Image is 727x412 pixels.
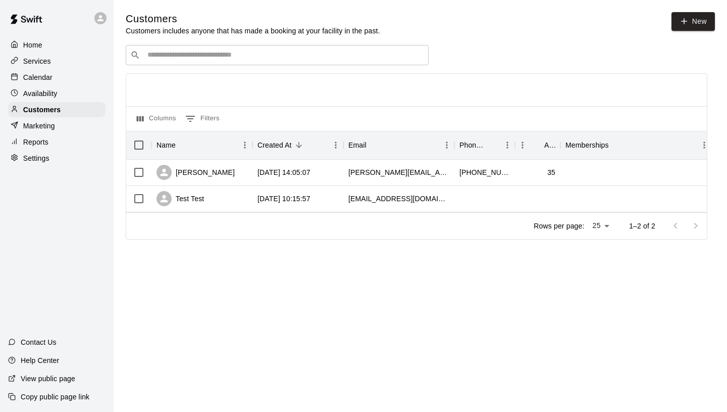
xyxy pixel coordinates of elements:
div: Age [544,131,555,159]
p: Customers includes anyone that has made a booking at your facility in the past. [126,26,380,36]
div: 25 [588,218,613,233]
a: New [671,12,715,31]
p: Settings [23,153,49,163]
p: Customers [23,105,61,115]
p: Reports [23,137,48,147]
div: 2022-01-12 10:15:57 [257,194,310,204]
p: Availability [23,88,58,99]
div: Age [515,131,560,159]
h5: Customers [126,12,380,26]
button: Sort [530,138,544,152]
div: [PERSON_NAME] [157,165,235,180]
button: Show filters [183,111,222,127]
p: Services [23,56,51,66]
a: Availability [8,86,106,101]
div: +12365916171 [459,167,510,177]
button: Menu [237,138,252,153]
div: Created At [257,131,292,159]
a: Home [8,37,106,53]
div: lydia+test@runswiftapp.com [348,167,449,177]
div: Name [157,131,176,159]
button: Sort [486,138,500,152]
a: Services [8,54,106,69]
a: Reports [8,134,106,150]
a: Settings [8,151,106,166]
button: Select columns [134,111,179,127]
button: Menu [697,138,712,153]
p: Contact Us [21,337,57,347]
div: Phone Number [459,131,486,159]
div: 2024-10-11 14:05:07 [257,167,310,177]
button: Sort [292,138,306,152]
div: Created At [252,131,343,159]
button: Sort [176,138,190,152]
div: 35 [547,167,555,177]
button: Menu [328,138,343,153]
div: Phone Number [454,131,515,159]
p: Calendar [23,72,53,82]
p: 1–2 of 2 [629,221,655,231]
button: Menu [515,138,530,153]
p: Copy public page link [21,392,89,402]
div: Memberships [565,131,609,159]
button: Sort [609,138,623,152]
div: Memberships [560,131,712,159]
button: Menu [439,138,454,153]
div: Search customers by name or email [126,45,429,65]
div: test@gmail.com [348,194,449,204]
button: Menu [500,138,515,153]
div: Email [343,131,454,159]
div: Test Test [157,191,204,206]
p: Help Center [21,355,59,365]
div: Email [348,131,367,159]
a: Calendar [8,70,106,85]
p: Rows per page: [534,221,584,231]
p: View public page [21,374,75,384]
button: Sort [367,138,381,152]
a: Marketing [8,118,106,133]
p: Marketing [23,121,55,131]
a: Customers [8,102,106,117]
div: Name [151,131,252,159]
p: Home [23,40,42,50]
